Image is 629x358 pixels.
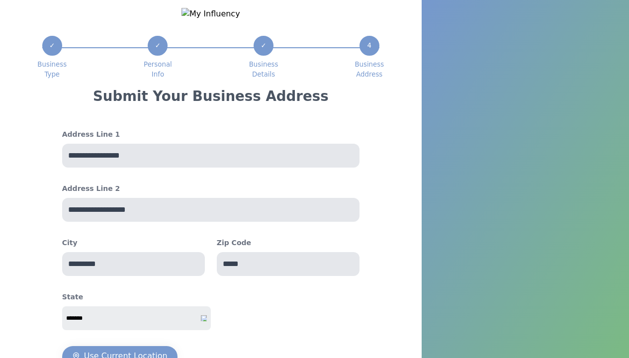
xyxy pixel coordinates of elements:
[217,238,251,248] h4: Zip Code
[93,88,329,105] h3: Submit Your Business Address
[181,8,240,20] img: My Influency
[355,60,384,80] span: Business Address
[42,36,62,56] div: ✓
[62,129,359,140] h4: Address Line 1
[62,183,359,194] h4: Address Line 2
[359,36,379,56] div: 4
[249,60,278,80] span: Business Details
[148,36,168,56] div: ✓
[37,60,67,80] span: Business Type
[62,238,205,248] h4: City
[254,36,273,56] div: ✓
[62,292,211,302] h4: State
[144,60,172,80] span: Personal Info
